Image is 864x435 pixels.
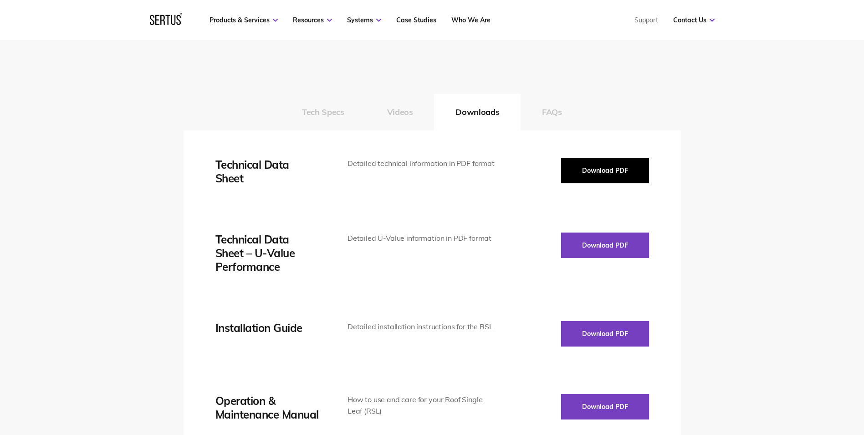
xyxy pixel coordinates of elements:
[561,394,649,419] button: Download PDF
[561,158,649,183] button: Download PDF
[293,16,332,24] a: Resources
[348,394,498,417] div: How to use and care for your Roof Single Leaf (RSL)
[561,321,649,347] button: Download PDF
[347,16,381,24] a: Systems
[521,94,583,130] button: FAQs
[451,16,491,24] a: Who We Are
[673,16,715,24] a: Contact Us
[348,233,498,244] div: Detailed U-Value information in PDF format
[348,321,498,333] div: Detailed installation instructions for the RSL
[281,94,365,130] button: Tech Specs
[366,94,435,130] button: Videos
[215,321,320,335] div: Installation Guide
[215,394,320,421] div: Operation & Maintenance Manual
[396,16,436,24] a: Case Studies
[634,16,658,24] a: Support
[215,233,320,274] div: Technical Data Sheet – U-Value Performance
[210,16,278,24] a: Products & Services
[215,158,320,185] div: Technical Data Sheet
[561,233,649,258] button: Download PDF
[348,158,498,170] div: Detailed technical information in PDF format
